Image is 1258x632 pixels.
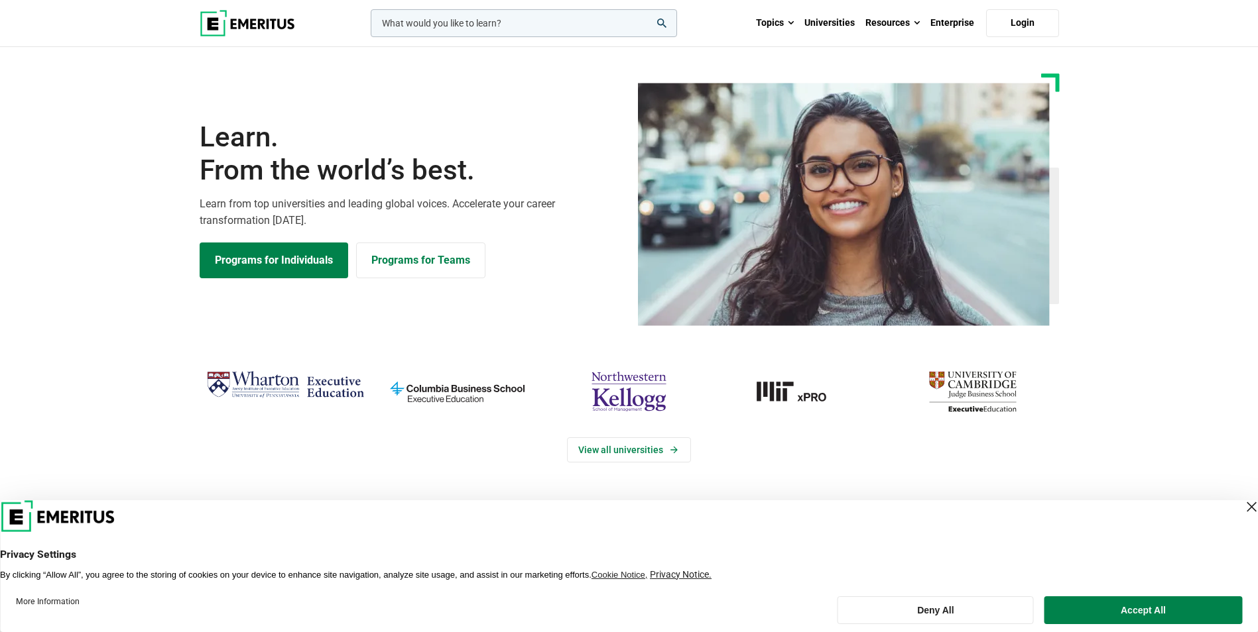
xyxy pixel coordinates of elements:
span: From the world’s best. [200,154,621,187]
p: Learn from top universities and leading global voices. Accelerate your career transformation [DATE]. [200,195,621,229]
img: cambridge-judge-business-school [893,366,1052,417]
img: MIT xPRO [722,366,880,417]
a: Login [986,9,1059,37]
h1: Learn. [200,121,621,187]
img: Learn from the world's best [638,83,1050,326]
img: Wharton Executive Education [206,366,365,405]
input: woocommerce-product-search-field-0 [371,9,677,37]
a: View Universities [567,437,691,462]
img: columbia-business-school [378,366,536,417]
a: Explore Programs [200,242,348,278]
a: Explore for Business [356,242,485,278]
a: MIT-xPRO [722,366,880,417]
img: northwestern-kellogg [550,366,708,417]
